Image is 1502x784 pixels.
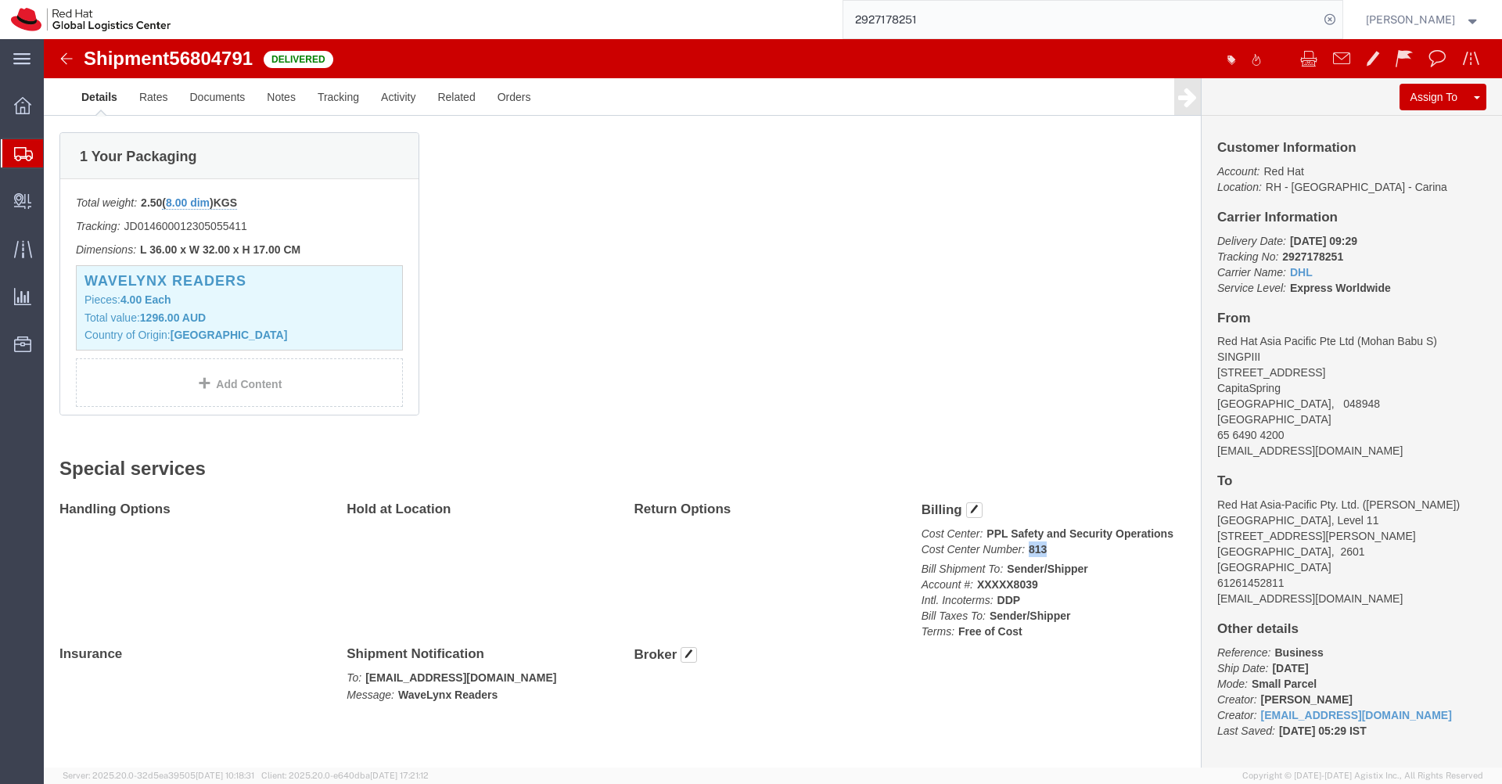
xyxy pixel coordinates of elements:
[1242,769,1483,782] span: Copyright © [DATE]-[DATE] Agistix Inc., All Rights Reserved
[1366,11,1455,28] span: Nilesh Shinde
[1365,10,1481,29] button: [PERSON_NAME]
[63,771,254,780] span: Server: 2025.20.0-32d5ea39505
[370,771,429,780] span: [DATE] 17:21:12
[44,39,1502,768] iframe: FS Legacy Container
[261,771,429,780] span: Client: 2025.20.0-e640dba
[11,8,171,31] img: logo
[843,1,1319,38] input: Search for shipment number, reference number
[196,771,254,780] span: [DATE] 10:18:31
